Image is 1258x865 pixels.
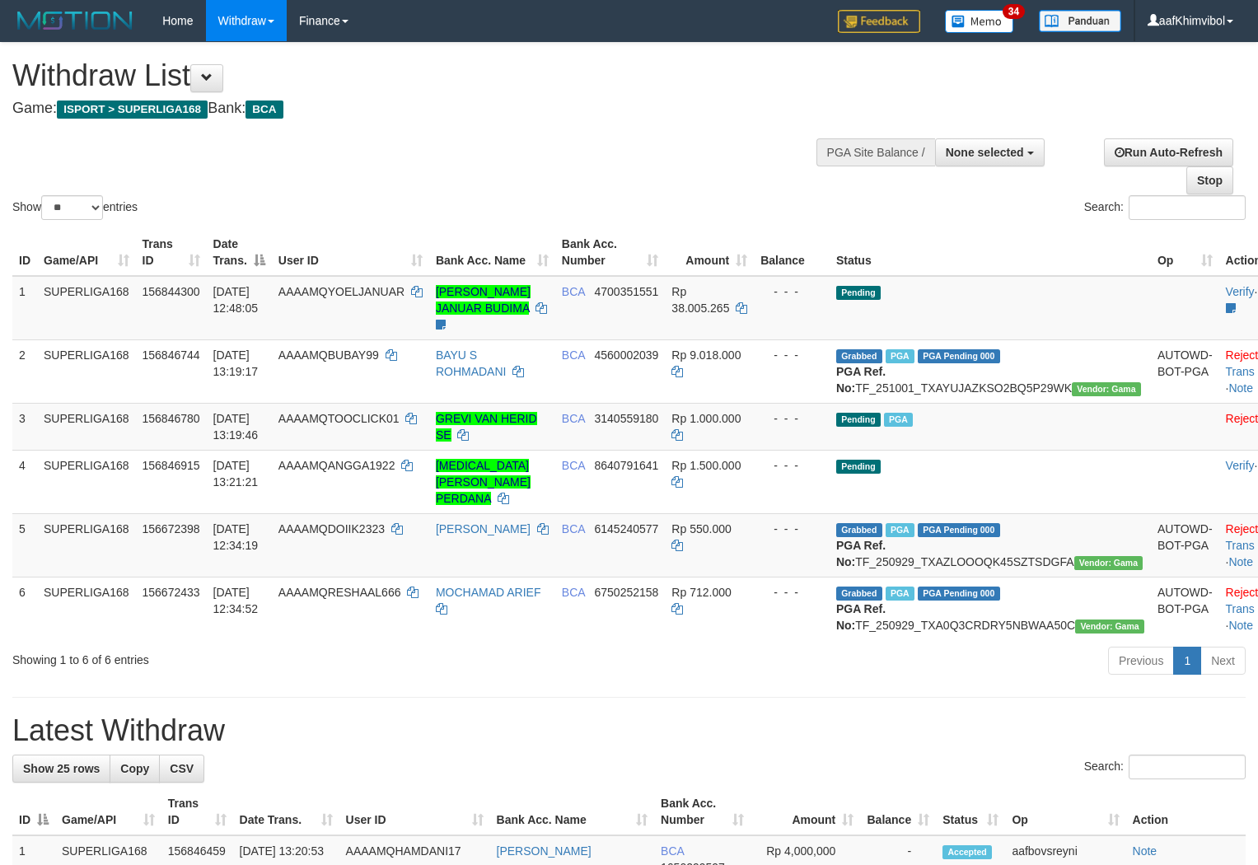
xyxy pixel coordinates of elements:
th: Status [830,229,1151,276]
td: 4 [12,450,37,513]
span: Marked by aafsoycanthlai [884,413,913,427]
a: Verify [1226,459,1255,472]
div: - - - [760,584,823,601]
span: [DATE] 13:19:46 [213,412,259,442]
span: BCA [562,412,585,425]
td: TF_251001_TXAYUJAZKSO2BQ5P29WK [830,339,1151,403]
span: BCA [562,285,585,298]
span: AAAAMQYOELJANUAR [278,285,405,298]
span: BCA [562,459,585,472]
a: [MEDICAL_DATA][PERSON_NAME] PERDANA [436,459,531,505]
span: 156672398 [143,522,200,535]
span: Rp 9.018.000 [671,348,741,362]
button: None selected [935,138,1045,166]
a: Run Auto-Refresh [1104,138,1233,166]
td: SUPERLIGA168 [37,513,136,577]
span: Copy 4560002039 to clipboard [594,348,658,362]
th: Bank Acc. Number: activate to sort column ascending [654,788,751,835]
a: GREVI VAN HERID SE [436,412,537,442]
th: Date Trans.: activate to sort column descending [207,229,272,276]
a: 1 [1173,647,1201,675]
span: Grabbed [836,523,882,537]
span: Copy [120,762,149,775]
th: Op: activate to sort column ascending [1005,788,1125,835]
span: Rp 1.000.000 [671,412,741,425]
td: 3 [12,403,37,450]
th: Bank Acc. Number: activate to sort column ascending [555,229,666,276]
th: User ID: activate to sort column ascending [272,229,429,276]
span: BCA [661,844,684,858]
span: 156846915 [143,459,200,472]
span: CSV [170,762,194,775]
span: Rp 1.500.000 [671,459,741,472]
span: BCA [246,101,283,119]
b: PGA Ref. No: [836,539,886,568]
img: panduan.png [1039,10,1121,32]
span: Vendor URL: https://trx31.1velocity.biz [1074,556,1143,570]
th: Game/API: activate to sort column ascending [37,229,136,276]
td: SUPERLIGA168 [37,577,136,640]
div: - - - [760,457,823,474]
h1: Withdraw List [12,59,822,92]
span: Grabbed [836,349,882,363]
th: ID [12,229,37,276]
span: AAAAMQBUBAY99 [278,348,379,362]
span: AAAAMQRESHAAL666 [278,586,401,599]
span: [DATE] 13:21:21 [213,459,259,489]
span: PGA Pending [918,523,1000,537]
th: Bank Acc. Name: activate to sort column ascending [429,229,555,276]
a: Show 25 rows [12,755,110,783]
h1: Latest Withdraw [12,714,1246,747]
span: Marked by aafsoycanthlai [886,523,914,537]
a: [PERSON_NAME] [497,844,592,858]
th: Amount: activate to sort column ascending [751,788,861,835]
div: - - - [760,410,823,427]
th: Trans ID: activate to sort column ascending [161,788,233,835]
a: Previous [1108,647,1174,675]
span: 156672433 [143,586,200,599]
label: Show entries [12,195,138,220]
span: AAAAMQDOIIK2323 [278,522,385,535]
th: Amount: activate to sort column ascending [665,229,754,276]
span: Show 25 rows [23,762,100,775]
span: Rp 38.005.265 [671,285,729,315]
span: PGA Pending [918,349,1000,363]
td: 1 [12,276,37,340]
a: CSV [159,755,204,783]
span: 156844300 [143,285,200,298]
a: [PERSON_NAME] JANUAR BUDIMA [436,285,531,315]
span: BCA [562,586,585,599]
div: PGA Site Balance / [816,138,935,166]
td: TF_250929_TXAZLOOOQK45SZTSDGFA [830,513,1151,577]
td: AUTOWD-BOT-PGA [1151,513,1219,577]
a: Note [1133,844,1157,858]
td: 2 [12,339,37,403]
span: Pending [836,286,881,300]
span: PGA Pending [918,587,1000,601]
span: Copy 6750252158 to clipboard [594,586,658,599]
img: MOTION_logo.png [12,8,138,33]
th: User ID: activate to sort column ascending [339,788,490,835]
td: 5 [12,513,37,577]
th: ID: activate to sort column descending [12,788,55,835]
th: Trans ID: activate to sort column ascending [136,229,207,276]
span: Rp 550.000 [671,522,731,535]
div: - - - [760,283,823,300]
a: Note [1228,555,1253,568]
span: BCA [562,522,585,535]
span: BCA [562,348,585,362]
td: SUPERLIGA168 [37,276,136,340]
div: - - - [760,347,823,363]
b: PGA Ref. No: [836,602,886,632]
td: SUPERLIGA168 [37,450,136,513]
span: Pending [836,413,881,427]
span: AAAAMQANGGA1922 [278,459,395,472]
th: Op: activate to sort column ascending [1151,229,1219,276]
th: Action [1126,788,1246,835]
input: Search: [1129,755,1246,779]
span: Marked by aafsoycanthlai [886,349,914,363]
span: ISPORT > SUPERLIGA168 [57,101,208,119]
span: 34 [1003,4,1025,19]
td: SUPERLIGA168 [37,339,136,403]
img: Feedback.jpg [838,10,920,33]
